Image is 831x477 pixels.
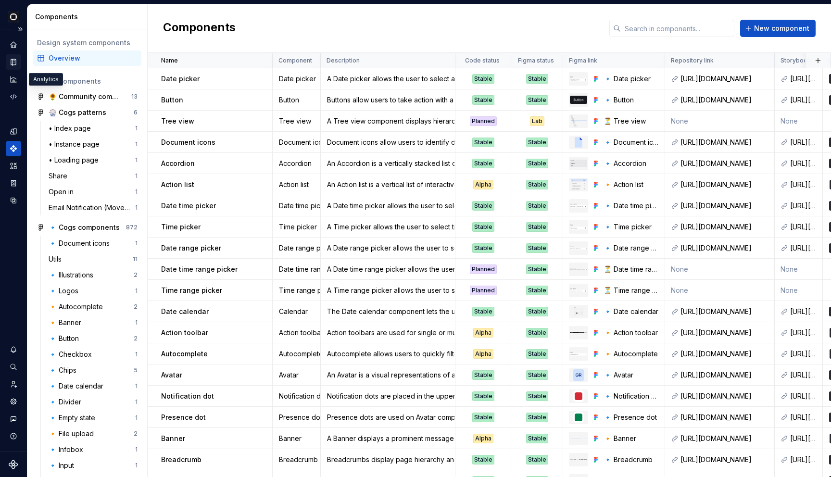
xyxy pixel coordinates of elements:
[33,89,141,104] a: 🌻 Community components13
[49,238,113,248] div: 🔹 Document icons
[273,434,320,443] div: Banner
[135,398,138,406] div: 1
[49,155,102,165] div: • Loading page
[526,222,548,232] div: Stable
[530,116,544,126] div: Lab
[570,115,586,127] img: ⏳ Tree view
[472,74,494,84] div: Stable
[321,138,454,147] div: Document icons allow users to identify document types.
[518,57,554,64] p: Figma status
[273,307,320,316] div: Calendar
[161,413,206,422] p: Presence dot
[6,72,21,87] a: Analytics
[273,370,320,380] div: Avatar
[135,172,138,180] div: 1
[604,349,659,359] div: 🔸 Autocomplete
[135,319,138,326] div: 1
[135,446,138,453] div: 1
[9,460,18,469] svg: Supernova Logo
[526,159,548,168] div: Stable
[49,270,97,280] div: 🔹 Illustrations
[790,243,817,253] div: [URL][DOMAIN_NAME]
[49,365,80,375] div: 🔹 Chips
[45,299,141,314] a: 🔸 Autocomplete2
[473,434,493,443] div: Alpha
[273,138,320,147] div: Document icons
[472,391,494,401] div: Stable
[273,286,320,295] div: Time range picker
[327,57,360,64] p: Description
[49,92,120,101] div: 🌻 Community components
[6,377,21,392] a: Invite team
[6,411,21,427] div: Contact support
[161,391,214,401] p: Notification dot
[161,455,201,464] p: Breadcrumb
[135,204,138,212] div: 1
[49,429,98,439] div: 🔸 File upload
[526,243,548,253] div: Stable
[665,280,775,301] td: None
[161,74,200,84] p: Date picker
[6,342,21,357] button: Notifications
[49,187,77,197] div: Open in
[604,391,659,401] div: 🔹 Notification dot
[49,413,99,423] div: 🔹 Empty state
[6,141,21,156] a: Components
[680,74,768,84] div: [URL][DOMAIN_NAME]
[526,138,548,147] div: Stable
[6,193,21,208] a: Data sources
[37,76,138,86] div: Figma components
[790,413,817,422] div: [URL][DOMAIN_NAME]
[526,264,548,274] div: Stable
[790,328,817,338] div: [URL][DOMAIN_NAME]
[45,378,141,394] a: 🔹 Date calendar1
[49,203,135,213] div: Email Notification (Move to community)
[790,74,817,84] div: [URL][DOMAIN_NAME]
[321,455,454,464] div: Breadcrumbs display page hierarchy and provide a navigational path.
[473,180,493,189] div: Alpha
[45,168,141,184] a: Share1
[570,268,587,270] img: ⏳ Date time range picker
[161,370,182,380] p: Avatar
[526,286,548,295] div: Stable
[6,37,21,52] a: Home
[45,315,141,330] a: 🔸 Banner1
[49,302,107,312] div: 🔸 Autocomplete
[45,442,141,457] a: 🔹 Infobox1
[604,286,659,295] div: ⏳ Time range picker
[470,116,497,126] div: Planned
[680,138,768,147] div: [URL][DOMAIN_NAME]
[321,328,454,338] div: Action toolbars are used for single or multi-select patterns when a user needs to apply an action...
[570,246,587,250] img: 🔹 Date range picker
[45,121,141,136] a: • Index page1
[321,286,454,295] div: A Time range picker allows the user to select ranges time using the clock.
[49,124,95,133] div: • Index page
[321,159,454,168] div: An Accordion is a vertically stacked list of headers that reveal or hide associated sections of c...
[49,53,138,63] div: Overview
[604,328,659,338] div: 🔸 Action toolbar
[134,430,138,438] div: 2
[604,434,659,443] div: 🔸 Banner
[134,366,138,374] div: 5
[135,287,138,295] div: 1
[472,138,494,147] div: Stable
[570,76,587,82] img: 🔹 Date picker
[321,391,454,401] div: Notification dots are placed in the upper right corner of elements to indicate a new notification...
[6,54,21,70] a: Documentation
[321,180,454,189] div: An Action list is a vertical list of interactive actions or options.
[680,307,768,316] div: [URL][DOMAIN_NAME]
[161,349,208,359] p: Autocomplete
[604,201,659,211] div: 🔹 Date time picker
[570,96,587,104] img: 🔹 Button
[604,264,659,274] div: ⏳ Date time range picker
[573,412,584,423] img: 🔹 Presence dot
[33,220,141,235] a: 🔹 Cogs components872
[6,158,21,174] div: Assets
[135,156,138,164] div: 1
[465,57,500,64] p: Code status
[135,188,138,196] div: 1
